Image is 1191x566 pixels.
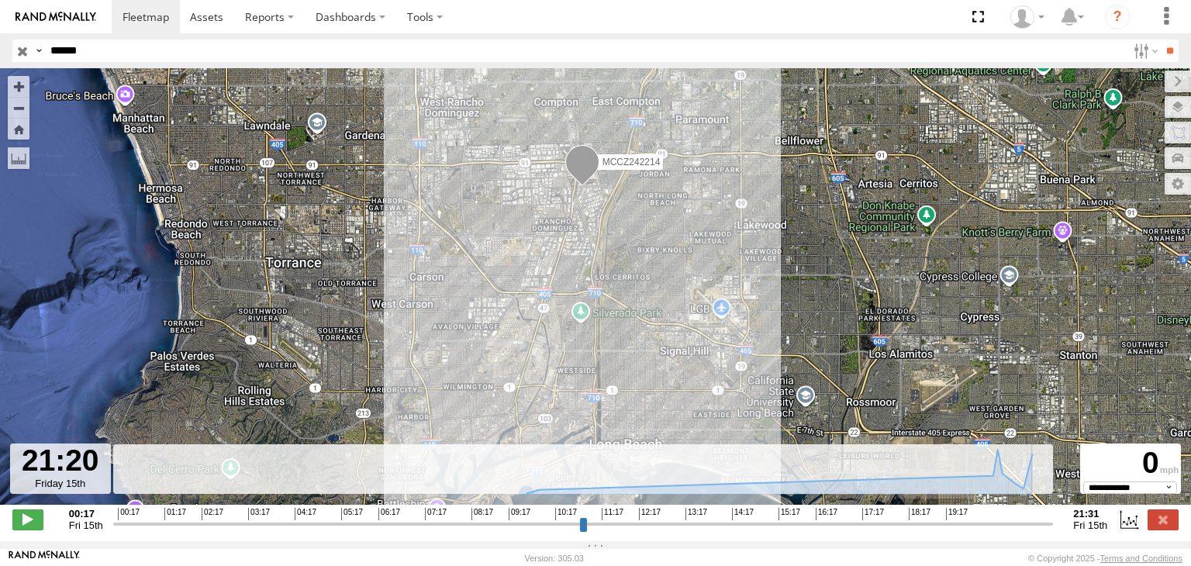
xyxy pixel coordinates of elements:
[471,508,493,520] span: 08:17
[295,508,316,520] span: 04:17
[639,508,661,520] span: 12:17
[685,508,707,520] span: 13:17
[8,119,29,140] button: Zoom Home
[1127,40,1161,62] label: Search Filter Options
[946,508,968,520] span: 19:17
[509,508,530,520] span: 09:17
[69,519,103,531] span: Fri 15th Aug 2025
[341,508,363,520] span: 05:17
[525,554,584,563] div: Version: 305.03
[9,550,80,566] a: Visit our Website
[69,508,103,519] strong: 00:17
[1028,554,1182,563] div: © Copyright 2025 -
[1105,5,1130,29] i: ?
[1100,554,1182,563] a: Terms and Conditions
[202,508,223,520] span: 02:17
[778,508,800,520] span: 15:17
[33,40,45,62] label: Search Query
[378,508,400,520] span: 06:17
[816,508,837,520] span: 16:17
[1165,173,1191,195] label: Map Settings
[1073,519,1107,531] span: Fri 15th Aug 2025
[862,508,884,520] span: 17:17
[1082,446,1179,481] div: 0
[12,509,43,530] label: Play/Stop
[1148,509,1179,530] label: Close
[732,508,754,520] span: 14:17
[555,508,577,520] span: 10:17
[1005,5,1050,29] div: Zulema McIntosch
[16,12,96,22] img: rand-logo.svg
[909,508,930,520] span: 18:17
[8,147,29,169] label: Measure
[602,508,623,520] span: 11:17
[248,508,270,520] span: 03:17
[118,508,140,520] span: 00:17
[8,76,29,97] button: Zoom in
[1073,508,1107,519] strong: 21:31
[8,97,29,119] button: Zoom out
[425,508,447,520] span: 07:17
[602,157,661,167] span: MCCZ242214
[164,508,186,520] span: 01:17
